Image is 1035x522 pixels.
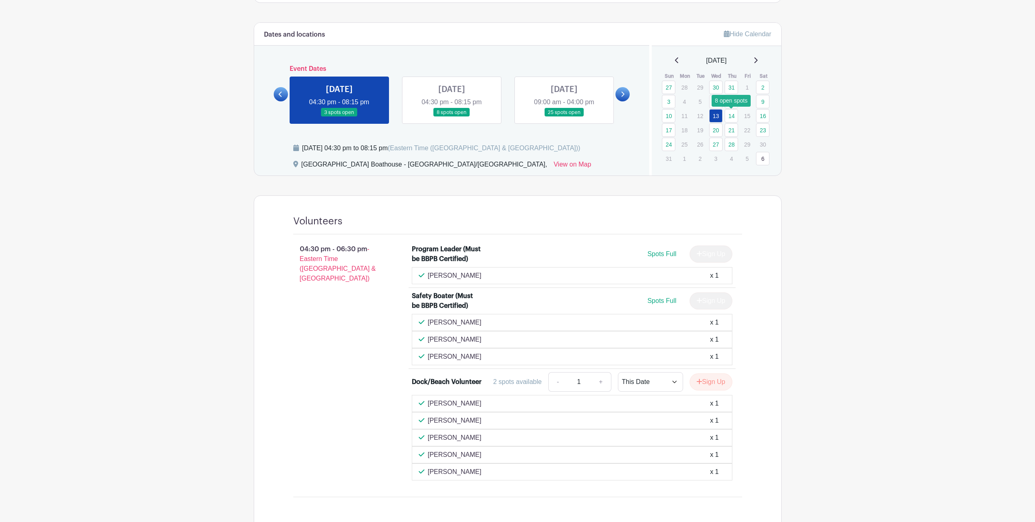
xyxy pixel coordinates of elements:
a: 21 [725,123,738,137]
a: 30 [709,81,723,94]
a: 13 [709,109,723,123]
p: 26 [693,138,707,151]
span: [DATE] [706,56,727,66]
p: 30 [756,138,769,151]
p: [PERSON_NAME] [428,318,481,327]
a: 23 [756,123,769,137]
p: 25 [678,138,691,151]
div: [DATE] 04:30 pm to 08:15 pm [302,143,580,153]
div: x 1 [710,450,719,460]
div: x 1 [710,271,719,281]
p: 12 [693,110,707,122]
a: 24 [662,138,675,151]
span: - Eastern Time ([GEOGRAPHIC_DATA] & [GEOGRAPHIC_DATA]) [300,246,376,282]
h6: Dates and locations [264,31,325,39]
th: Fri [740,72,756,80]
a: 27 [709,138,723,151]
div: Safety Boater (Must be BBPB Certified) [412,291,482,311]
span: Spots Full [647,250,676,257]
p: [PERSON_NAME] [428,433,481,443]
th: Thu [724,72,740,80]
div: [GEOGRAPHIC_DATA] Boathouse - [GEOGRAPHIC_DATA]/[GEOGRAPHIC_DATA], [301,160,547,173]
p: 4 [725,152,738,165]
div: x 1 [710,433,719,443]
a: 9 [756,95,769,108]
p: [PERSON_NAME] [428,271,481,281]
div: 2 spots available [493,377,542,387]
th: Mon [677,72,693,80]
div: x 1 [710,467,719,477]
p: 2 [693,152,707,165]
p: 3 [709,152,723,165]
div: 8 open spots [712,95,751,107]
p: 18 [678,124,691,136]
a: 17 [662,123,675,137]
a: 2 [756,81,769,94]
p: 19 [693,124,707,136]
a: 31 [725,81,738,94]
a: View on Map [554,160,591,173]
a: 6 [709,95,723,108]
p: 15 [741,110,754,122]
button: Sign Up [690,373,732,390]
div: x 1 [710,399,719,408]
p: [PERSON_NAME] [428,450,481,460]
div: x 1 [710,318,719,327]
p: 5 [741,152,754,165]
p: [PERSON_NAME] [428,467,481,477]
th: Tue [693,72,709,80]
div: Dock/Beach Volunteer [412,377,481,387]
a: 6 [756,152,769,165]
div: Program Leader (Must be BBPB Certified) [412,244,482,264]
th: Sun [661,72,677,80]
a: 10 [662,109,675,123]
a: 14 [725,109,738,123]
p: 29 [693,81,707,94]
a: 3 [662,95,675,108]
p: 31 [662,152,675,165]
p: [PERSON_NAME] [428,352,481,362]
p: 22 [741,124,754,136]
a: + [591,372,611,392]
a: - [548,372,567,392]
p: [PERSON_NAME] [428,335,481,344]
div: x 1 [710,335,719,344]
p: 5 [693,95,707,108]
p: 04:30 pm - 06:30 pm [280,241,399,287]
a: 20 [709,123,723,137]
p: 29 [741,138,754,151]
a: 28 [725,138,738,151]
p: 28 [678,81,691,94]
p: 11 [678,110,691,122]
p: 1 [678,152,691,165]
span: (Eastern Time ([GEOGRAPHIC_DATA] & [GEOGRAPHIC_DATA])) [388,145,580,151]
h6: Event Dates [288,65,616,73]
p: [PERSON_NAME] [428,416,481,425]
span: Spots Full [647,297,676,304]
th: Wed [709,72,725,80]
p: 1 [741,81,754,94]
h4: Volunteers [293,215,343,227]
div: x 1 [710,352,719,362]
th: Sat [756,72,771,80]
div: x 1 [710,416,719,425]
a: 27 [662,81,675,94]
a: 16 [756,109,769,123]
p: 4 [678,95,691,108]
a: Hide Calendar [724,31,771,37]
p: [PERSON_NAME] [428,399,481,408]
